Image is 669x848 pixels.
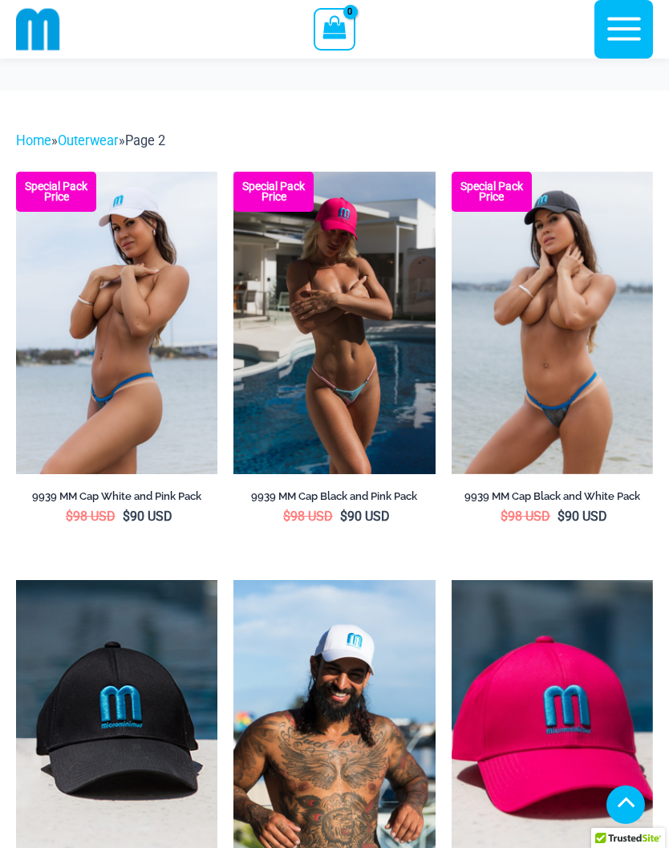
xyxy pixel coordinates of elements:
[452,489,653,503] h2: 9939 MM Cap Black and White Pack
[16,172,217,474] img: Rebel Cap WhiteElectric Blue 9939 Cap 09
[16,133,51,148] a: Home
[233,172,435,474] img: Rebel Cap Hot PinkElectric Blue 9939 Cap 16
[123,509,172,524] bdi: 90 USD
[16,181,96,202] b: Special Pack Price
[16,7,60,51] img: cropped mm emblem
[66,509,73,524] span: $
[340,509,390,524] bdi: 90 USD
[452,172,653,474] a: Rebel Cap BlackElectric Blue 9939 Cap 07 Rebel Cap WhiteElectric Blue 9939 Cap 07Rebel Cap WhiteE...
[314,8,355,50] a: View Shopping Cart, empty
[16,489,217,509] a: 9939 MM Cap White and Pink Pack
[340,509,347,524] span: $
[66,509,116,524] bdi: 98 USD
[233,489,435,503] h2: 9939 MM Cap Black and Pink Pack
[233,489,435,509] a: 9939 MM Cap Black and Pink Pack
[283,509,333,524] bdi: 98 USD
[283,509,290,524] span: $
[557,509,565,524] span: $
[58,133,119,148] a: Outerwear
[16,489,217,503] h2: 9939 MM Cap White and Pink Pack
[16,133,165,148] span: » »
[452,172,653,474] img: Rebel Cap BlackElectric Blue 9939 Cap 07
[452,181,532,202] b: Special Pack Price
[233,181,314,202] b: Special Pack Price
[557,509,607,524] bdi: 90 USD
[125,133,165,148] span: Page 2
[452,489,653,509] a: 9939 MM Cap Black and White Pack
[233,172,435,474] a: Rebel Cap Hot PinkElectric Blue 9939 Cap 16 Rebel Cap BlackElectric Blue 9939 Cap 08Rebel Cap Bla...
[501,509,550,524] bdi: 98 USD
[123,509,130,524] span: $
[16,172,217,474] a: Rebel Cap WhiteElectric Blue 9939 Cap 09 Rebel Cap Hot PinkElectric Blue 9939 Cap 15Rebel Cap Hot...
[501,509,508,524] span: $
